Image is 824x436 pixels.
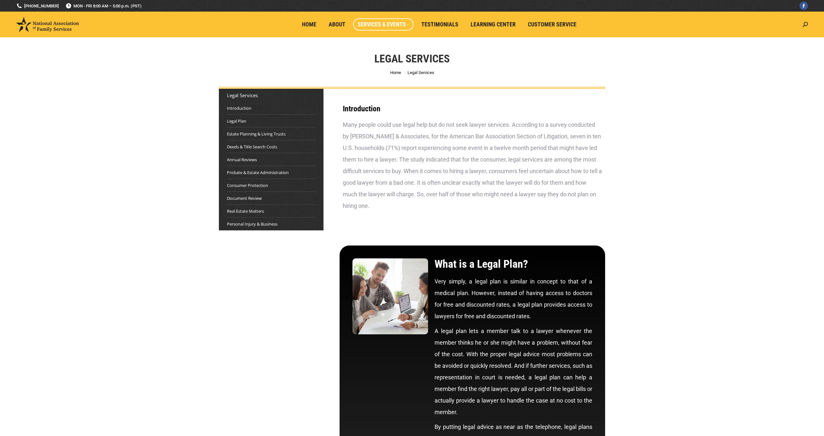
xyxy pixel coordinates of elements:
a: Learning Center [466,18,520,31]
a: Customer Service [523,18,581,31]
a: [PHONE_NUMBER] [16,3,59,9]
a: Consumer Protection [227,182,268,189]
a: Personal Injury & Business [227,221,277,227]
a: Home [390,70,401,75]
a: Document Review [227,195,262,201]
span: Home [302,21,316,28]
h3: Introduction [343,105,602,113]
span: MON - FRI 8:00 AM – 5:00 p.m. (PST) [65,3,142,9]
p: A legal plan lets a member talk to a lawyer whenever the member thinks he or she might have a pro... [435,325,592,418]
p: Very simply, a legal plan is similar in concept to that of a medical plan. However, instead of ha... [435,276,592,322]
span: About [329,21,345,28]
h2: What is a Legal Plan? [435,258,592,269]
a: Home [297,18,321,31]
a: Testimonials [417,18,463,31]
a: Introduction [227,105,251,111]
a: Probate & Estate Administration [227,169,289,176]
div: Legal Services [227,92,315,98]
a: Real Estate Matters [227,208,264,214]
a: Estate Planning & Living Trusts [227,131,286,137]
span: Learning Center [471,21,516,28]
a: Annual Reviews [227,156,257,163]
a: Deeds & Title Search Costs [227,144,277,150]
h1: Legal Services [374,51,450,66]
a: Facebook page opens in new window [800,2,808,10]
span: Customer Service [528,21,576,28]
a: Legal Plan [227,118,246,124]
span: Testimonials [421,21,458,28]
img: What is a legal plan? [352,258,428,334]
img: National Association of Family Services [16,17,79,32]
div: Many people could use legal help but do not seek lawyer services. According to a survey conducted... [343,119,602,212]
a: About [324,18,350,31]
span: Legal Services [407,70,434,75]
span: Services & Events [358,21,409,28]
